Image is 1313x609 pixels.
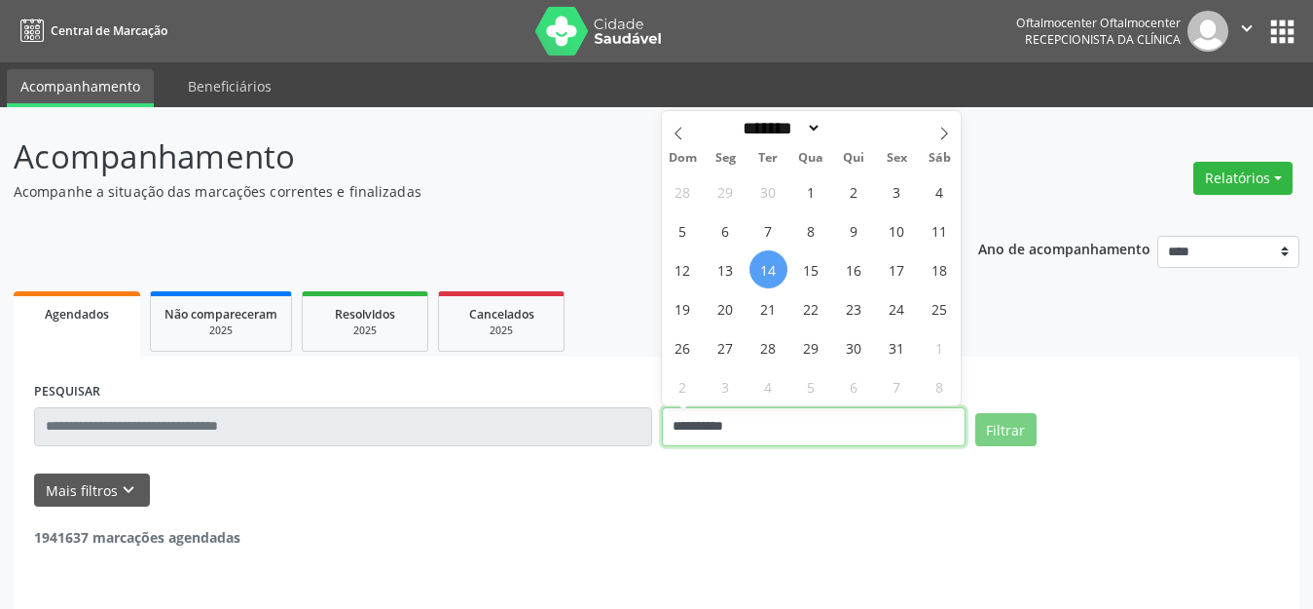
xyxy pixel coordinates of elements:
a: Acompanhamento [7,69,154,107]
div: 2025 [316,324,414,338]
p: Acompanhe a situação das marcações correntes e finalizadas [14,181,914,202]
span: Outubro 3, 2025 [878,172,916,210]
span: Outubro 10, 2025 [878,211,916,249]
span: Outubro 2, 2025 [835,172,873,210]
span: Qui [832,152,875,165]
span: Outubro 7, 2025 [749,211,787,249]
span: Resolvidos [335,306,395,323]
span: Outubro 31, 2025 [878,328,916,366]
span: Sáb [918,152,961,165]
span: Outubro 29, 2025 [792,328,830,366]
span: Seg [704,152,747,165]
span: Outubro 4, 2025 [921,172,959,210]
span: Novembro 3, 2025 [707,367,745,405]
div: Oftalmocenter Oftalmocenter [1016,15,1181,31]
select: Month [737,118,822,138]
a: Beneficiários [174,69,285,103]
span: Outubro 28, 2025 [749,328,787,366]
span: Novembro 5, 2025 [792,367,830,405]
span: Outubro 11, 2025 [921,211,959,249]
span: Novembro 2, 2025 [664,367,702,405]
button: apps [1265,15,1299,49]
div: 2025 [164,324,277,338]
span: Outubro 23, 2025 [835,289,873,327]
span: Outubro 26, 2025 [664,328,702,366]
button:  [1228,11,1265,52]
span: Outubro 22, 2025 [792,289,830,327]
span: Outubro 27, 2025 [707,328,745,366]
span: Outubro 9, 2025 [835,211,873,249]
span: Novembro 4, 2025 [749,367,787,405]
a: Central de Marcação [14,15,167,47]
span: Novembro 8, 2025 [921,367,959,405]
i:  [1236,18,1258,39]
span: Outubro 19, 2025 [664,289,702,327]
span: Ter [747,152,789,165]
span: Outubro 21, 2025 [749,289,787,327]
button: Relatórios [1193,162,1293,195]
span: Outubro 16, 2025 [835,250,873,288]
span: Central de Marcação [51,22,167,39]
span: Não compareceram [164,306,277,323]
span: Agendados [45,306,109,323]
span: Recepcionista da clínica [1025,31,1181,48]
span: Novembro 6, 2025 [835,367,873,405]
span: Outubro 18, 2025 [921,250,959,288]
span: Novembro 1, 2025 [921,328,959,366]
span: Qua [789,152,832,165]
span: Setembro 28, 2025 [664,172,702,210]
span: Outubro 24, 2025 [878,289,916,327]
span: Novembro 7, 2025 [878,367,916,405]
span: Sex [875,152,918,165]
span: Outubro 20, 2025 [707,289,745,327]
span: Outubro 30, 2025 [835,328,873,366]
span: Outubro 25, 2025 [921,289,959,327]
strong: 1941637 marcações agendadas [34,528,240,547]
span: Cancelados [469,306,534,323]
span: Outubro 14, 2025 [749,250,787,288]
button: Filtrar [975,413,1037,446]
span: Setembro 29, 2025 [707,172,745,210]
label: PESQUISAR [34,377,100,407]
span: Outubro 1, 2025 [792,172,830,210]
span: Setembro 30, 2025 [749,172,787,210]
input: Year [821,118,886,138]
span: Outubro 5, 2025 [664,211,702,249]
img: img [1187,11,1228,52]
span: Outubro 13, 2025 [707,250,745,288]
span: Outubro 15, 2025 [792,250,830,288]
i: keyboard_arrow_down [118,479,139,501]
span: Outubro 8, 2025 [792,211,830,249]
span: Outubro 6, 2025 [707,211,745,249]
span: Outubro 17, 2025 [878,250,916,288]
p: Ano de acompanhamento [978,236,1150,260]
span: Dom [662,152,705,165]
span: Outubro 12, 2025 [664,250,702,288]
p: Acompanhamento [14,133,914,181]
button: Mais filtroskeyboard_arrow_down [34,474,150,508]
div: 2025 [453,324,550,338]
